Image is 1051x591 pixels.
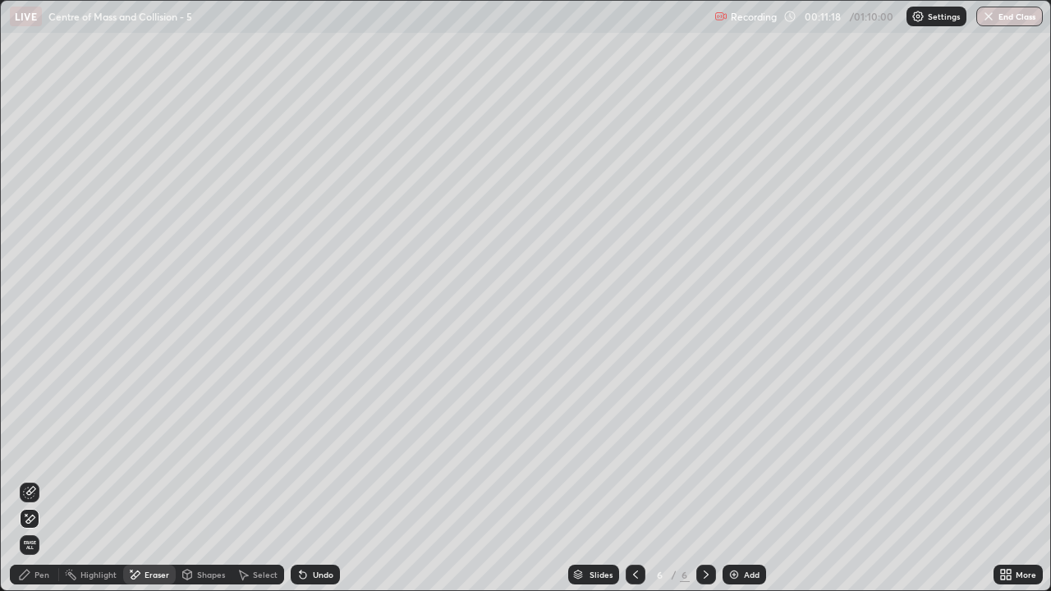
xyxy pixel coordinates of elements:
div: 6 [652,570,668,580]
img: end-class-cross [982,10,995,23]
div: Slides [590,570,613,579]
div: Undo [313,570,333,579]
p: Settings [928,12,960,21]
img: class-settings-icons [911,10,925,23]
div: Pen [34,570,49,579]
div: 6 [680,567,690,582]
p: LIVE [15,10,37,23]
button: End Class [976,7,1043,26]
div: / [672,570,677,580]
div: More [1016,570,1036,579]
p: Centre of Mass and Collision - 5 [48,10,192,23]
div: Add [744,570,760,579]
span: Erase all [21,540,39,550]
div: Eraser [145,570,169,579]
div: Shapes [197,570,225,579]
div: Highlight [80,570,117,579]
p: Recording [731,11,777,23]
img: recording.375f2c34.svg [714,10,727,23]
div: Select [253,570,278,579]
img: add-slide-button [727,568,741,581]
